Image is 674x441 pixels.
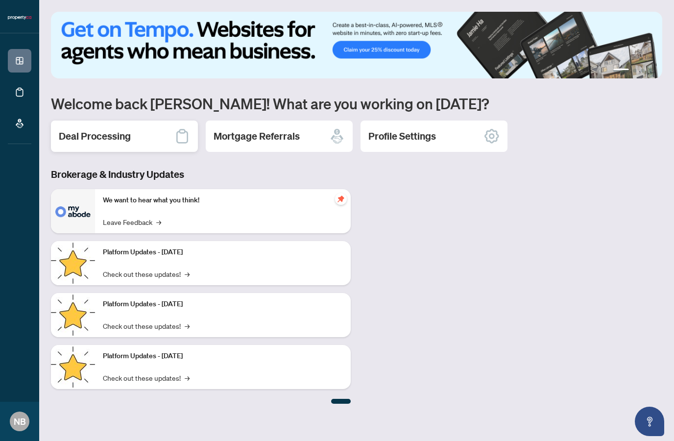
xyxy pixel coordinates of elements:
img: Platform Updates - July 21, 2025 [51,241,95,285]
h2: Profile Settings [368,129,436,143]
button: 4 [649,69,652,73]
a: Leave Feedback→ [103,217,161,227]
p: We want to hear what you think! [103,195,343,206]
button: Open asap [635,407,664,436]
h2: Deal Processing [59,129,131,143]
img: logo [8,15,31,21]
img: Platform Updates - June 23, 2025 [51,345,95,389]
span: NB [14,415,26,428]
a: Check out these updates!→ [103,269,190,279]
h3: Brokerage & Industry Updates [51,168,351,181]
p: Platform Updates - [DATE] [103,299,343,310]
a: Check out these updates!→ [103,372,190,383]
img: Platform Updates - July 8, 2025 [51,293,95,337]
h1: Welcome back [PERSON_NAME]! What are you working on [DATE]? [51,94,662,113]
span: → [156,217,161,227]
button: 2 [633,69,637,73]
p: Platform Updates - [DATE] [103,351,343,362]
a: Check out these updates!→ [103,320,190,331]
h2: Mortgage Referrals [214,129,300,143]
img: We want to hear what you think! [51,189,95,233]
span: → [185,269,190,279]
p: Platform Updates - [DATE] [103,247,343,258]
button: 3 [641,69,645,73]
img: Slide 0 [51,12,662,78]
button: 1 [613,69,629,73]
span: pushpin [335,193,347,205]
span: → [185,320,190,331]
span: → [185,372,190,383]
